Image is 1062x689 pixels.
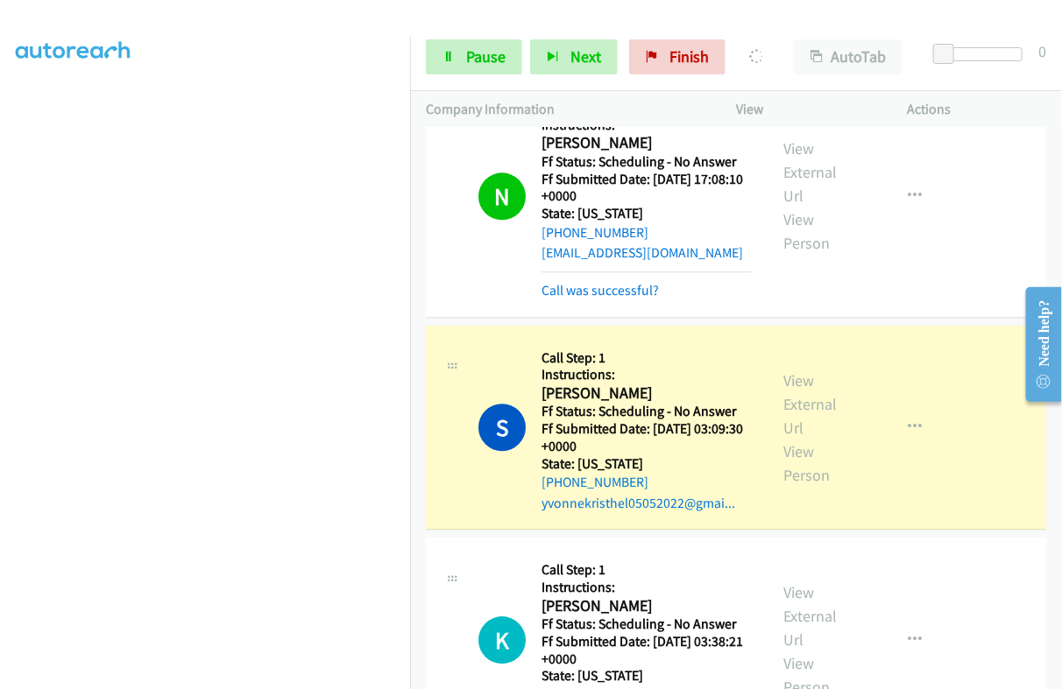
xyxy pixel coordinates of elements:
span: Next [570,46,601,67]
h5: State: [US_STATE] [542,667,752,685]
a: Call was successful? [542,282,659,299]
a: [PHONE_NUMBER] [542,224,648,241]
h5: State: [US_STATE] [542,455,752,473]
h1: K [478,616,526,664]
a: View External Url [783,370,837,438]
h5: Call Step: 1 [542,349,752,367]
a: View External Url [783,582,837,650]
a: yvonnekristhel05052022@gmai... [542,495,735,511]
h1: S [478,404,526,451]
h5: Instructions: [542,579,752,596]
h2: [PERSON_NAME] [542,596,752,616]
p: Company Information [426,99,704,120]
iframe: Resource Center [1011,275,1062,414]
a: Finish [629,39,726,74]
h2: [PERSON_NAME] [542,133,752,153]
h5: Ff Submitted Date: [DATE] 17:08:10 +0000 [542,171,752,205]
span: Pause [466,46,506,67]
a: [PHONE_NUMBER] [542,474,648,490]
a: Pause [426,39,522,74]
button: AutoTab [794,39,903,74]
p: View [736,99,875,120]
button: Next [530,39,618,74]
h5: Ff Status: Scheduling - No Answer [542,615,752,633]
h5: Ff Submitted Date: [DATE] 03:38:21 +0000 [542,633,752,667]
a: [EMAIL_ADDRESS][DOMAIN_NAME] [542,244,743,261]
h2: [PERSON_NAME] [542,383,752,404]
p: Actions [907,99,1046,120]
span: Finish [669,46,709,67]
h5: State: [US_STATE] [542,205,752,222]
div: The call is yet to be attempted [478,616,526,664]
p: Dialing [PERSON_NAME] [749,46,762,69]
a: View Person [783,209,830,253]
h5: Ff Status: Scheduling - No Answer [542,153,752,171]
a: View External Url [783,138,837,206]
h5: Call Step: 1 [542,561,752,579]
div: 0 [1038,39,1046,63]
h1: N [478,172,526,220]
h5: Ff Submitted Date: [DATE] 03:09:30 +0000 [542,420,752,454]
h5: Instructions: [542,366,752,383]
a: View Person [783,441,830,485]
h5: Ff Status: Scheduling - No Answer [542,403,752,420]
